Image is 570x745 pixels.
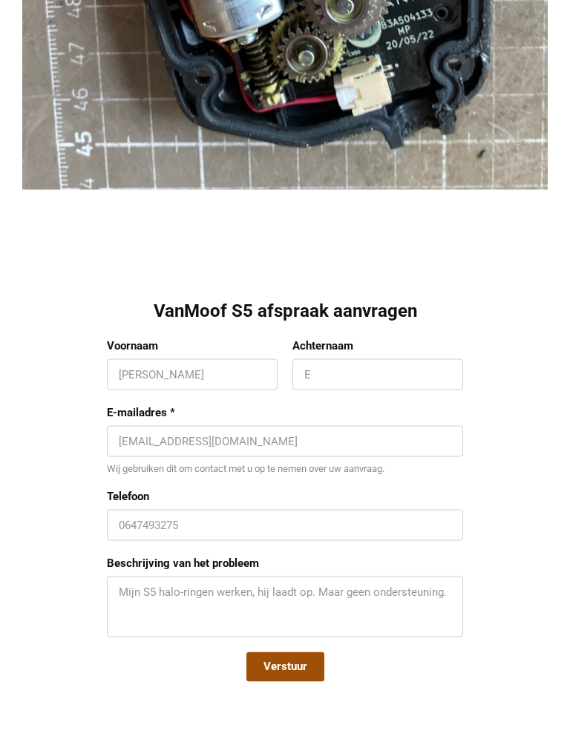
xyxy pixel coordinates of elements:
input: Achternaam [304,367,451,382]
div: VanMoof S5 afspraak aanvragen [107,300,463,324]
label: E-mailadres * [107,405,463,420]
label: Voornaam [107,338,278,353]
input: Voornaam [119,367,266,382]
input: E-mailadres * [119,434,451,449]
label: Beschrijving van het probleem [107,556,463,571]
label: Achternaam [292,338,463,353]
label: Telefoon [107,489,463,504]
span: Verstuur [263,660,307,675]
button: Verstuur [246,652,324,682]
input: 0647493275 [119,518,451,533]
div: Wij gebruiken dit om contact met u op te nemen over uw aanvraag. [107,463,463,475]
